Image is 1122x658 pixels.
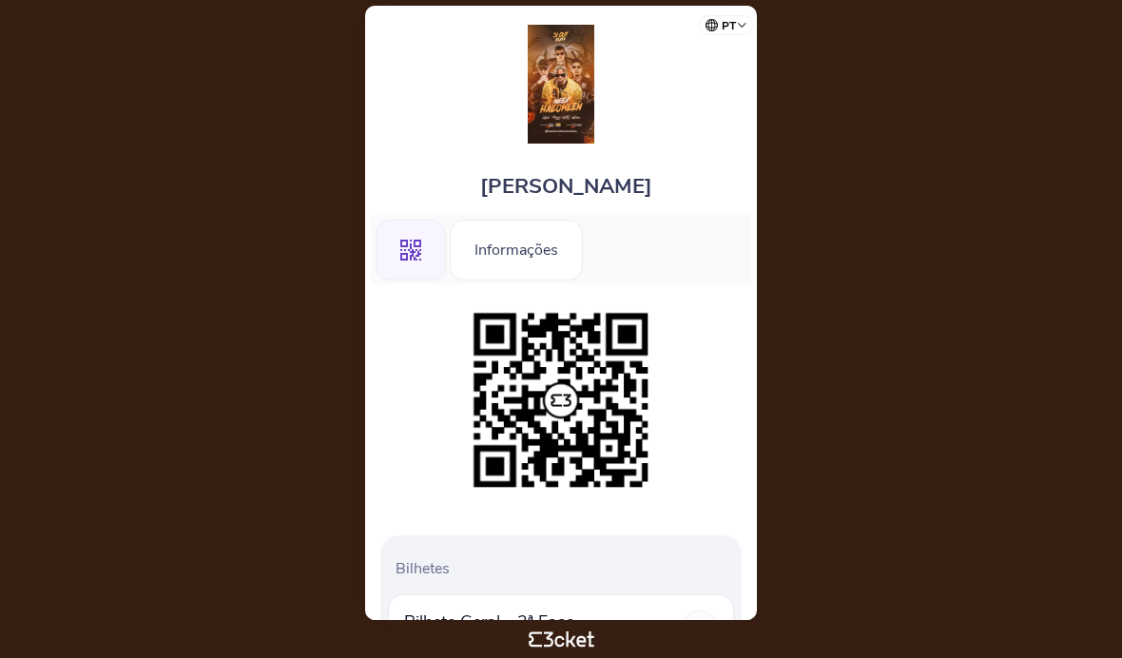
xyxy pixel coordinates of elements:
span: [PERSON_NAME] [480,172,652,201]
img: 92ad585a178749dab6999a6ada636917.png [464,303,658,497]
p: Bilhetes [396,558,734,579]
span: Bilhete Geral - 3ª Fase [404,610,574,633]
a: Informações [450,238,583,259]
div: Informações [450,220,583,281]
img: Mega Halloween - MC IG, MC MARKS, DJ ARANA, MC MURILO [528,25,594,144]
